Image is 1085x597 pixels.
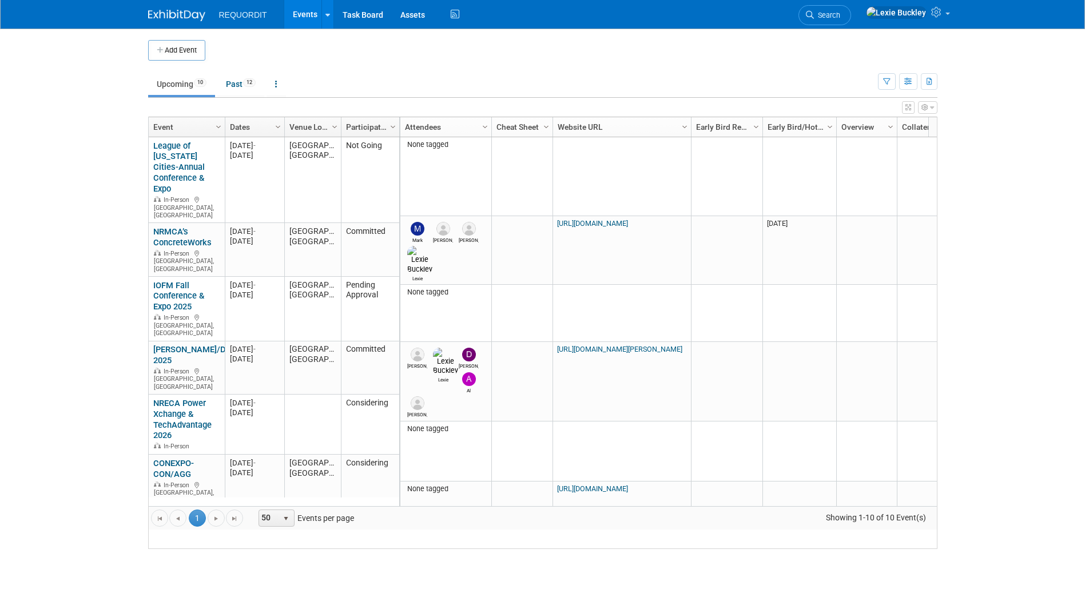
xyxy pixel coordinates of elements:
a: [URL][DOMAIN_NAME] [557,484,628,493]
img: In-Person Event [154,368,161,373]
span: Column Settings [330,122,339,132]
a: Dates [230,117,277,137]
a: Go to the previous page [169,510,186,527]
a: Collaterals [902,117,957,137]
div: David Wilding [459,361,479,369]
img: In-Person Event [154,481,161,487]
div: [DATE] [230,150,279,160]
div: [GEOGRAPHIC_DATA], [GEOGRAPHIC_DATA] [153,194,220,220]
a: Column Settings [479,117,491,134]
div: None tagged [404,140,487,149]
img: Lexie Buckley [866,6,927,19]
span: In-Person [164,250,193,257]
a: Event [153,117,217,137]
span: Column Settings [480,122,490,132]
img: Bret Forster [462,222,476,236]
span: Events per page [244,510,365,527]
a: Column Settings [824,117,836,134]
span: Column Settings [886,122,895,132]
a: [URL][DOMAIN_NAME][PERSON_NAME] [557,345,682,353]
img: Shaun Garrison [411,396,424,410]
div: [GEOGRAPHIC_DATA], [GEOGRAPHIC_DATA] [153,366,220,391]
span: Search [814,11,840,19]
div: [DATE] [230,398,279,408]
a: IOFM Fall Conference & Expo 2025 [153,280,204,312]
span: 1 [189,510,206,527]
span: Column Settings [752,122,761,132]
a: Column Settings [750,117,762,134]
a: Column Settings [678,117,691,134]
div: None tagged [404,288,487,297]
span: In-Person [164,196,193,204]
div: Shaun Garrison [407,410,427,417]
a: Search [798,5,851,25]
td: Committed [341,341,399,395]
img: Mark Buckley [411,222,424,236]
a: Column Settings [212,117,225,134]
span: Column Settings [542,122,551,132]
img: Shaun Garrison [436,222,450,236]
img: Joe Brogni [411,348,424,361]
img: Al Kundrik [462,372,476,386]
a: Attendees [405,117,484,137]
td: Committed [341,223,399,277]
div: Lexie Buckley [407,274,427,281]
span: Showing 1-10 of 10 Event(s) [815,510,936,526]
a: Column Settings [540,117,553,134]
span: Go to the first page [155,514,164,523]
span: 50 [259,510,279,526]
a: Column Settings [328,117,341,134]
span: Go to the next page [212,514,221,523]
td: Considering [341,455,399,508]
a: Early Bird/Hotel Discounted Rate Deadline [768,117,829,137]
span: 12 [243,78,256,87]
img: In-Person Event [154,196,161,202]
div: Lexie Buckley [433,375,453,383]
div: Shaun Garrison [433,236,453,243]
span: Go to the last page [230,514,239,523]
div: Joe Brogni [407,361,427,369]
a: Column Settings [272,117,284,134]
img: ExhibitDay [148,10,205,21]
span: In-Person [164,481,193,489]
img: In-Person Event [154,443,161,448]
a: Go to the last page [226,510,243,527]
div: [GEOGRAPHIC_DATA], [GEOGRAPHIC_DATA] [153,248,220,273]
a: [PERSON_NAME]/Dimensions 2025 [153,344,265,365]
span: 10 [194,78,206,87]
div: [DATE] [230,354,279,364]
span: Column Settings [825,122,834,132]
div: [DATE] [230,290,279,300]
a: Column Settings [884,117,897,134]
td: [GEOGRAPHIC_DATA], [GEOGRAPHIC_DATA] [284,341,341,395]
a: NRECA Power Xchange & TechAdvantage 2026 [153,398,212,441]
td: Pending Approval [341,277,399,341]
a: Participation [346,117,392,137]
div: None tagged [404,424,487,433]
a: NRMCA’s ConcreteWorks [153,226,212,248]
td: [GEOGRAPHIC_DATA], [GEOGRAPHIC_DATA] [284,137,341,223]
a: Cheat Sheet [496,117,545,137]
div: [DATE] [230,344,279,354]
div: [DATE] [230,236,279,246]
div: Mark Buckley [407,236,427,243]
span: Column Settings [214,122,223,132]
span: - [253,345,256,353]
img: Lexie Buckley [433,348,458,375]
span: In-Person [164,443,193,450]
div: [GEOGRAPHIC_DATA], [GEOGRAPHIC_DATA] [153,312,220,337]
a: Overview [841,117,889,137]
a: [URL][DOMAIN_NAME] [557,219,628,228]
img: In-Person Event [154,314,161,320]
span: - [253,459,256,467]
a: Early Bird Registration Ends [696,117,755,137]
a: League of [US_STATE] Cities-Annual Conference & Expo [153,141,205,194]
div: [DATE] [230,141,279,150]
span: Column Settings [388,122,398,132]
div: Bret Forster [459,236,479,243]
div: [DATE] [230,280,279,290]
span: - [253,281,256,289]
div: [GEOGRAPHIC_DATA], [GEOGRAPHIC_DATA] [153,480,220,505]
a: Upcoming10 [148,73,215,95]
div: Al Kundrik [459,386,479,393]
